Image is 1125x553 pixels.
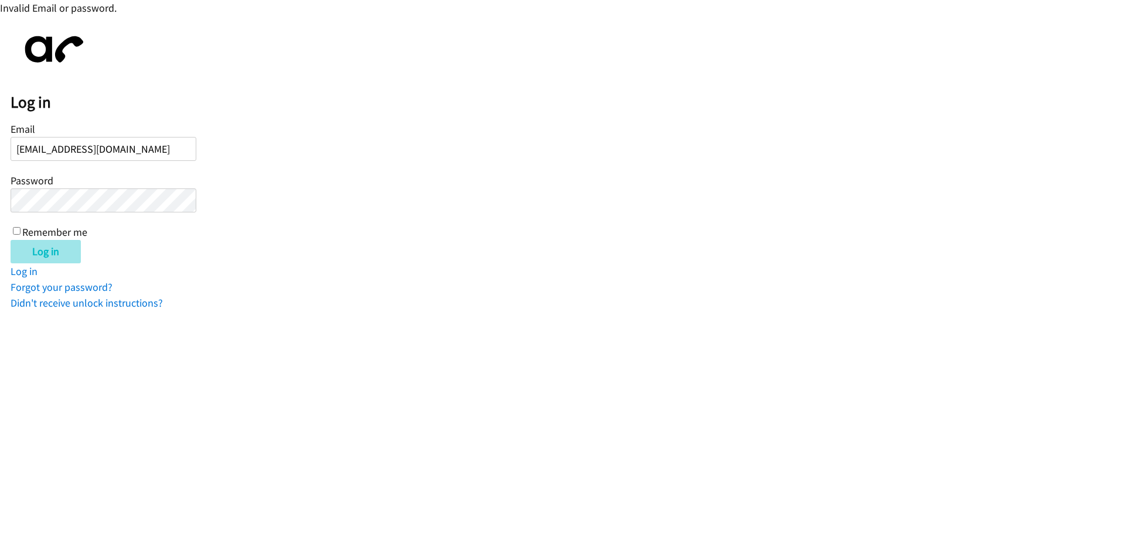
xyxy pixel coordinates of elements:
a: Log in [11,265,37,278]
a: Didn't receive unlock instructions? [11,296,163,310]
label: Password [11,174,53,187]
a: Forgot your password? [11,280,112,294]
input: Log in [11,240,81,263]
label: Email [11,122,35,136]
img: aphone-8a226864a2ddd6a5e75d1ebefc011f4aa8f32683c2d82f3fb0802fe031f96514.svg [11,26,93,73]
h2: Log in [11,92,1125,112]
label: Remember me [22,225,87,239]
